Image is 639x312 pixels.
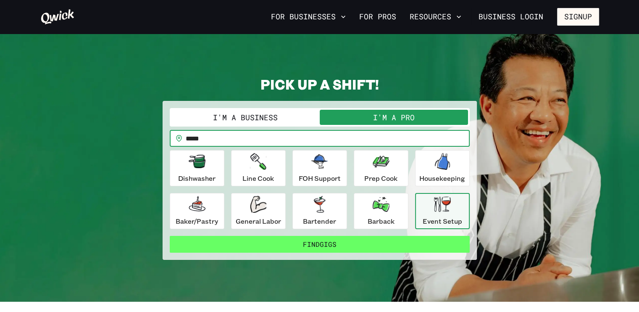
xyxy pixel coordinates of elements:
[231,193,286,229] button: General Labor
[231,150,286,186] button: Line Cook
[423,216,462,226] p: Event Setup
[292,150,347,186] button: FOH Support
[354,193,408,229] button: Barback
[356,10,400,24] a: For Pros
[320,110,468,125] button: I'm a Pro
[471,8,550,26] a: Business Login
[170,193,224,229] button: Baker/Pastry
[268,10,349,24] button: For Businesses
[354,150,408,186] button: Prep Cook
[236,216,281,226] p: General Labor
[415,150,470,186] button: Housekeeping
[242,173,274,183] p: Line Cook
[170,236,470,253] button: FindGigs
[292,193,347,229] button: Bartender
[406,10,465,24] button: Resources
[171,110,320,125] button: I'm a Business
[557,8,599,26] button: Signup
[163,76,477,93] h2: PICK UP A SHIFT!
[368,216,394,226] p: Barback
[415,193,470,229] button: Event Setup
[299,173,341,183] p: FOH Support
[176,216,218,226] p: Baker/Pastry
[178,173,216,183] p: Dishwasher
[419,173,465,183] p: Housekeeping
[364,173,397,183] p: Prep Cook
[303,216,336,226] p: Bartender
[170,150,224,186] button: Dishwasher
